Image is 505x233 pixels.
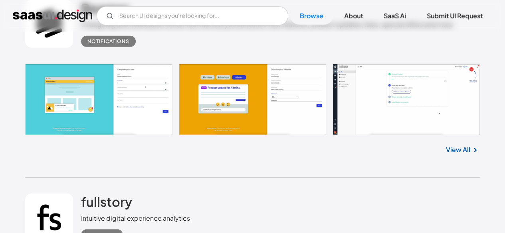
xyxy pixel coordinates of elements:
form: Email Form [97,6,288,25]
div: Notifications [87,37,129,46]
a: About [335,7,372,25]
a: fullstory [81,194,132,213]
a: Browse [290,7,333,25]
a: SaaS Ai [374,7,416,25]
h2: fullstory [81,194,132,210]
div: Intuitive digital experience analytics [81,213,190,223]
a: home [13,10,92,22]
a: View All [446,145,470,155]
a: Submit UI Request [417,7,492,25]
input: Search UI designs you're looking for... [97,6,288,25]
